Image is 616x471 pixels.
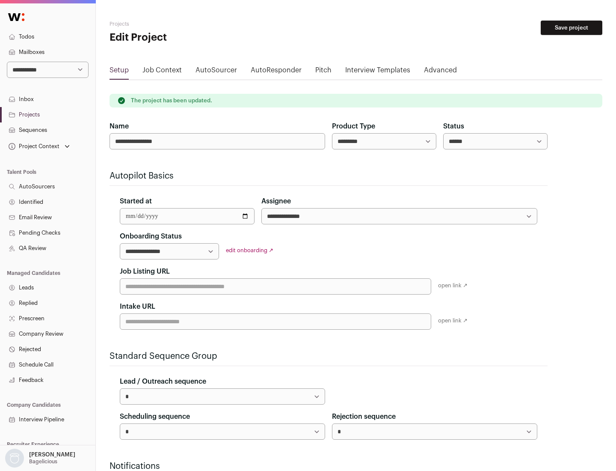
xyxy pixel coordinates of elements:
label: Status [443,121,464,131]
a: AutoSourcer [195,65,237,79]
a: Advanced [424,65,457,79]
h2: Projects [110,21,274,27]
label: Onboarding Status [120,231,182,241]
h2: Autopilot Basics [110,170,548,182]
p: [PERSON_NAME] [29,451,75,458]
a: Setup [110,65,129,79]
button: Open dropdown [3,449,77,468]
a: edit onboarding ↗ [226,247,273,253]
label: Job Listing URL [120,266,170,277]
img: Wellfound [3,9,29,26]
div: Project Context [7,143,59,150]
img: nopic.png [5,449,24,468]
button: Save project [541,21,602,35]
h2: Standard Sequence Group [110,350,548,362]
label: Scheduling sequence [120,411,190,422]
label: Product Type [332,121,375,131]
p: Bagelicious [29,458,57,465]
label: Name [110,121,129,131]
label: Intake URL [120,301,155,312]
label: Started at [120,196,152,206]
a: Pitch [315,65,332,79]
a: Interview Templates [345,65,410,79]
a: AutoResponder [251,65,302,79]
a: Job Context [142,65,182,79]
h1: Edit Project [110,31,274,45]
label: Lead / Outreach sequence [120,376,206,387]
button: Open dropdown [7,140,71,152]
label: Assignee [261,196,291,206]
p: The project has been updated. [131,97,212,104]
label: Rejection sequence [332,411,396,422]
